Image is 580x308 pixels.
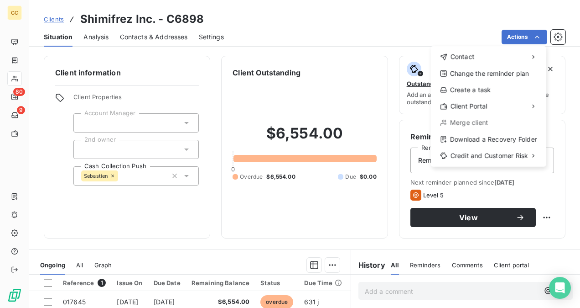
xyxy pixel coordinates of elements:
span: Contact [450,53,474,62]
span: Client Portal [450,102,487,111]
div: Actions [431,46,546,167]
div: Change the reminder plan [435,66,543,81]
div: Download a Recovery Folder [435,132,543,147]
span: Credit and Customer Risk [450,151,528,160]
div: Merge client [435,116,543,130]
div: Create a task [435,83,543,97]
